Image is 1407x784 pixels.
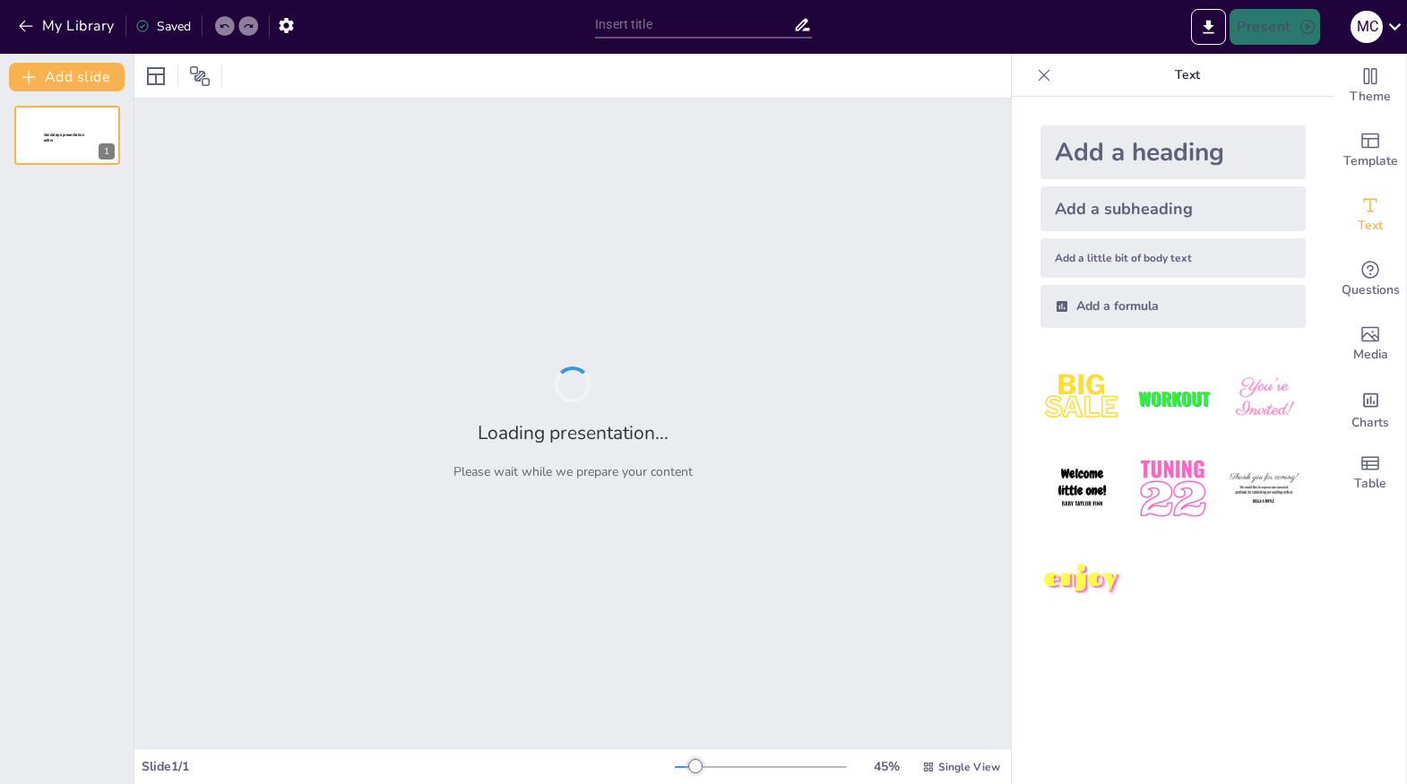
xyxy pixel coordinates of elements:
div: Add a table [1334,441,1406,505]
span: Theme [1350,87,1391,107]
button: Present [1230,9,1319,45]
input: Insert title [595,12,793,38]
div: Add images, graphics, shapes or video [1334,312,1406,376]
div: Get real-time input from your audience [1334,247,1406,312]
img: 6.jpeg [1222,447,1306,530]
span: Single View [938,760,1000,774]
img: 4.jpeg [1040,447,1124,530]
div: Add a subheading [1040,186,1306,231]
button: Add slide [9,63,125,91]
div: Change the overall theme [1334,54,1406,118]
img: 1.jpeg [1040,357,1124,440]
p: Text [1058,54,1316,97]
div: 1 [14,106,120,165]
p: Please wait while we prepare your content [453,463,693,480]
button: Export to PowerPoint [1191,9,1226,45]
img: 2.jpeg [1131,357,1214,440]
div: M C [1351,11,1383,43]
div: Saved [135,18,191,35]
img: 5.jpeg [1131,447,1214,530]
span: Text [1358,216,1383,236]
img: 7.jpeg [1040,538,1124,622]
span: Questions [1342,280,1400,300]
span: Media [1353,345,1388,365]
span: Sendsteps presentation editor [44,133,84,142]
div: Add charts and graphs [1334,376,1406,441]
button: My Library [13,12,122,40]
img: 3.jpeg [1222,357,1306,440]
div: Add ready made slides [1334,118,1406,183]
div: Add text boxes [1334,183,1406,247]
span: Template [1343,151,1398,171]
div: 1 [99,143,115,159]
div: Add a formula [1040,285,1306,328]
span: Charts [1351,413,1389,433]
h2: Loading presentation... [478,420,669,445]
button: M C [1351,9,1383,45]
div: Add a heading [1040,125,1306,179]
div: Slide 1 / 1 [142,758,675,775]
div: 45 % [865,758,908,775]
span: Table [1354,474,1386,494]
div: Layout [142,62,170,90]
div: Add a little bit of body text [1040,238,1306,278]
span: Position [189,65,211,87]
